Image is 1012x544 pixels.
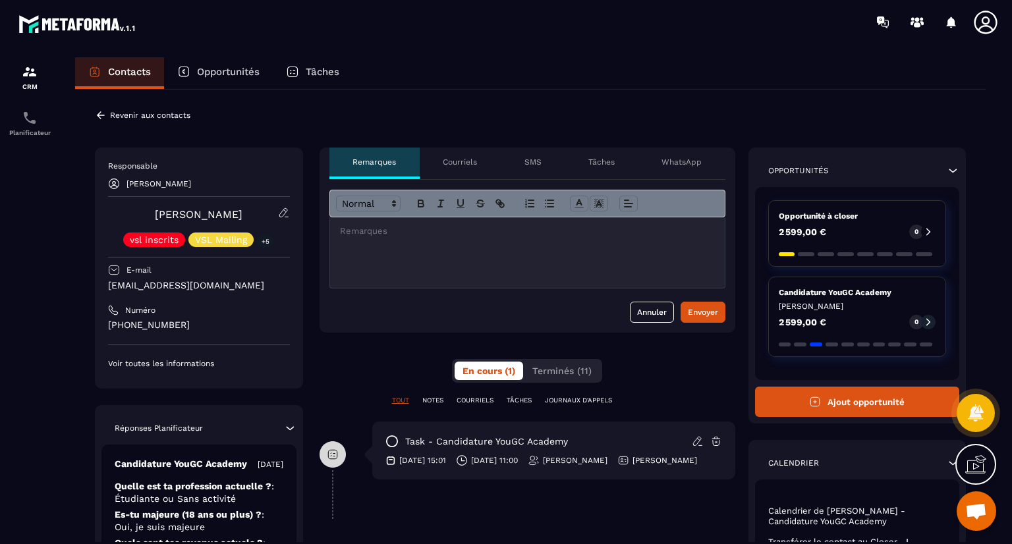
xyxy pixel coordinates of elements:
span: En cours (1) [463,366,515,376]
p: Tâches [306,66,339,78]
p: VSL Mailing [195,235,247,244]
p: vsl inscrits [130,235,179,244]
p: NOTES [422,396,443,405]
p: 0 [914,227,918,236]
a: [PERSON_NAME] [155,208,242,221]
p: TÂCHES [507,396,532,405]
img: logo [18,12,137,36]
p: Courriels [443,157,477,167]
button: Annuler [630,302,674,323]
p: Opportunité à closer [779,211,936,221]
p: Revenir aux contacts [110,111,190,120]
p: Opportunités [768,165,829,176]
div: Ouvrir le chat [957,491,996,531]
a: Contacts [75,57,164,89]
p: [PERSON_NAME] [126,179,191,188]
p: JOURNAUX D'APPELS [545,396,612,405]
button: Ajout opportunité [755,387,960,417]
p: +5 [257,234,274,248]
button: En cours (1) [455,362,523,380]
p: Planificateur [3,129,56,136]
p: [PERSON_NAME] [543,455,607,466]
p: [DATE] 11:00 [471,455,518,466]
p: task - Candidature YouGC Academy [405,435,568,448]
p: COURRIELS [457,396,493,405]
p: Calendrier de [PERSON_NAME] - Candidature YouGC Academy [768,506,947,527]
p: SMS [524,157,542,167]
p: TOUT [392,396,409,405]
p: Tâches [588,157,615,167]
img: scheduler [22,110,38,126]
p: Contacts [108,66,151,78]
p: Quelle est ta profession actuelle ? [115,480,283,505]
p: [DATE] [258,459,283,470]
p: [PERSON_NAME] [779,301,936,312]
p: [DATE] 15:01 [399,455,446,466]
a: formationformationCRM [3,54,56,100]
p: Es-tu majeure (18 ans ou plus) ? [115,508,283,533]
p: Réponses Planificateur [115,423,203,433]
p: Remarques [352,157,396,167]
p: 2 599,00 € [779,227,826,236]
p: Candidature YouGC Academy [779,287,936,298]
span: Terminés (11) [532,366,592,376]
p: CRM [3,83,56,90]
a: Tâches [273,57,352,89]
p: WhatsApp [661,157,702,167]
p: [PHONE_NUMBER] [108,319,290,331]
p: 0 [914,317,918,327]
button: Envoyer [681,302,725,323]
a: schedulerschedulerPlanificateur [3,100,56,146]
div: Envoyer [688,306,718,319]
p: Calendrier [768,458,819,468]
a: Opportunités [164,57,273,89]
p: Opportunités [197,66,260,78]
img: formation [22,64,38,80]
p: Candidature YouGC Academy [115,458,247,470]
p: [PERSON_NAME] [632,455,697,466]
p: Numéro [125,305,155,315]
p: Responsable [108,161,290,171]
p: E-mail [126,265,152,275]
p: [EMAIL_ADDRESS][DOMAIN_NAME] [108,279,290,292]
p: 2 599,00 € [779,317,826,327]
p: Voir toutes les informations [108,358,290,369]
button: Terminés (11) [524,362,600,380]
